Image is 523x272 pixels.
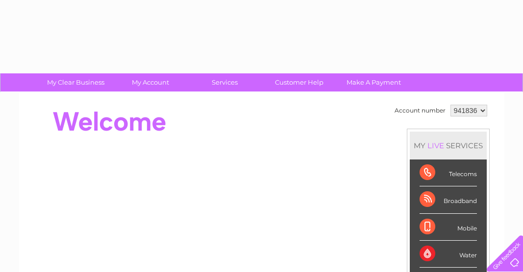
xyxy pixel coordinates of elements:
[392,102,448,119] td: Account number
[410,132,487,159] div: MY SERVICES
[420,186,477,213] div: Broadband
[420,241,477,268] div: Water
[420,214,477,241] div: Mobile
[333,73,414,91] a: Make A Payment
[420,159,477,186] div: Telecoms
[259,73,340,91] a: Customer Help
[35,73,116,91] a: My Clear Business
[425,141,446,150] div: LIVE
[110,73,191,91] a: My Account
[184,73,265,91] a: Services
